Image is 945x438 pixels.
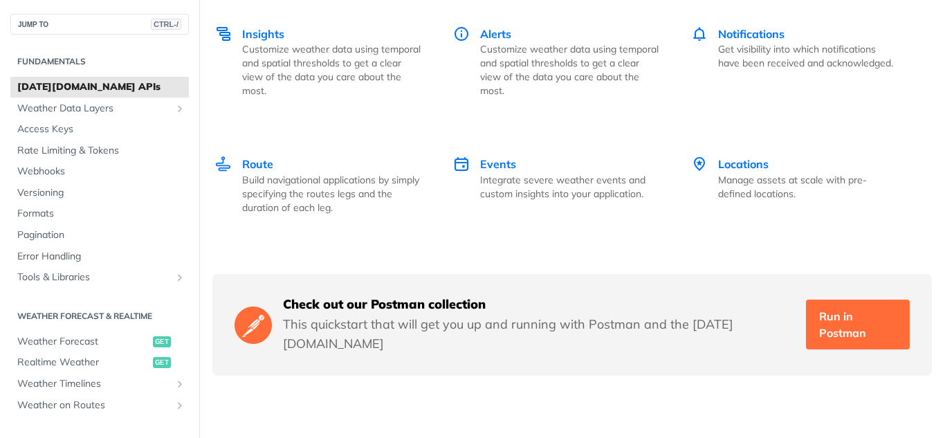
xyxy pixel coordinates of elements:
span: get [153,357,171,368]
a: Weather Data LayersShow subpages for Weather Data Layers [10,98,189,119]
img: Events [453,156,470,172]
a: Weather on RoutesShow subpages for Weather on Routes [10,395,189,416]
span: Notifications [718,27,785,41]
img: logo_orange.svg [22,22,33,33]
p: Integrate severe weather events and custom insights into your application. [480,173,661,201]
a: Rate Limiting & Tokens [10,140,189,161]
span: Weather on Routes [17,399,171,412]
a: Pagination [10,225,189,246]
a: [DATE][DOMAIN_NAME] APIs [10,77,189,98]
span: Alerts [480,27,511,41]
span: Locations [718,157,769,171]
p: Manage assets at scale with pre-defined locations. [718,173,899,201]
p: Customize weather data using temporal and spatial thresholds to get a clear view of the data you ... [480,42,661,98]
span: [DATE][DOMAIN_NAME] APIs [17,80,185,94]
img: website_grey.svg [22,36,33,47]
h5: Check out our Postman collection [283,296,795,313]
a: Webhooks [10,161,189,182]
span: Formats [17,207,185,221]
span: Weather Forecast [17,335,149,349]
span: Route [242,157,273,171]
a: Weather TimelinesShow subpages for Weather Timelines [10,374,189,394]
span: CTRL-/ [151,19,181,30]
img: tab_keywords_by_traffic_grey.svg [138,83,149,94]
img: Notifications [691,26,708,42]
span: Pagination [17,228,185,242]
div: Keywords by Traffic [153,84,233,93]
a: Versioning [10,183,189,203]
img: Locations [691,156,708,172]
div: v 4.0.25 [39,22,68,33]
p: Customize weather data using temporal and spatial thresholds to get a clear view of the data you ... [242,42,423,98]
div: Domain Overview [53,84,124,93]
img: tab_domain_overview_orange.svg [37,83,48,94]
span: Weather Data Layers [17,102,171,116]
img: Insights [215,26,232,42]
a: Error Handling [10,246,189,267]
p: Get visibility into which notifications have been received and acknowledged. [718,42,899,70]
a: Formats [10,203,189,224]
a: Events Events Integrate severe weather events and custom insights into your application. [438,127,676,244]
span: Tools & Libraries [17,271,171,284]
img: Alerts [453,26,470,42]
a: Access Keys [10,119,189,140]
h2: Fundamentals [10,55,189,68]
span: Access Keys [17,122,185,136]
h2: Weather Forecast & realtime [10,310,189,322]
span: Webhooks [17,165,185,179]
img: Route [215,156,232,172]
span: Realtime Weather [17,356,149,369]
div: Domain: [DOMAIN_NAME][DATE] [36,36,183,47]
span: Weather Timelines [17,377,171,391]
button: Show subpages for Weather Data Layers [174,103,185,114]
a: Weather Forecastget [10,331,189,352]
button: Show subpages for Weather on Routes [174,400,185,411]
span: Error Handling [17,250,185,264]
span: get [153,336,171,347]
button: JUMP TOCTRL-/ [10,14,189,35]
span: Events [480,157,516,171]
span: Versioning [17,186,185,200]
button: Show subpages for Tools & Libraries [174,272,185,283]
button: Show subpages for Weather Timelines [174,378,185,390]
a: Realtime Weatherget [10,352,189,373]
a: Route Route Build navigational applications by simply specifying the routes legs and the duration... [214,127,438,244]
a: Run in Postman [806,300,910,349]
p: This quickstart that will get you up and running with Postman and the [DATE][DOMAIN_NAME] [283,315,795,354]
p: Build navigational applications by simply specifying the routes legs and the duration of each leg. [242,173,423,215]
span: Rate Limiting & Tokens [17,144,185,158]
a: Locations Locations Manage assets at scale with pre-defined locations. [676,127,914,244]
img: Postman Logo [235,304,272,345]
a: Tools & LibrariesShow subpages for Tools & Libraries [10,267,189,288]
span: Insights [242,27,284,41]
